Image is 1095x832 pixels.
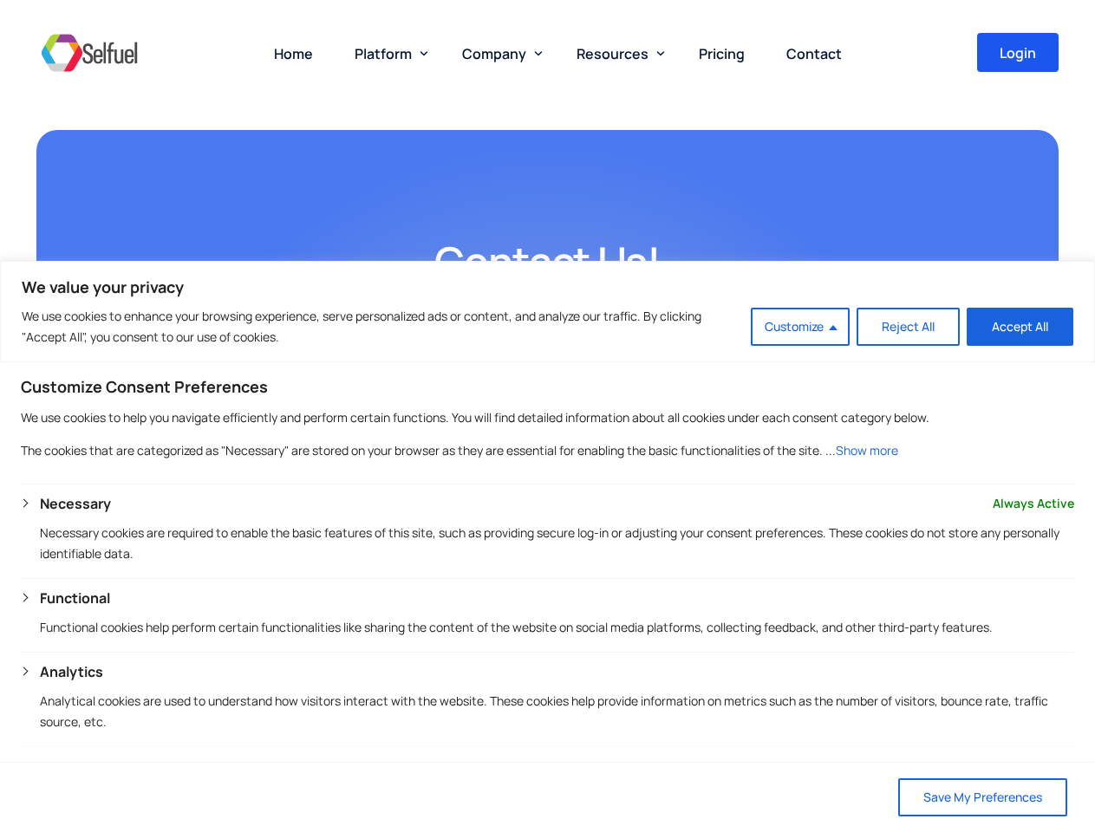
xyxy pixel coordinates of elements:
[751,308,850,346] button: Customize
[40,617,1074,638] p: Functional cookies help perform certain functionalities like sharing the content of the website o...
[806,645,1095,832] iframe: Chat Widget
[967,308,1073,346] button: Accept All
[355,44,412,63] span: Platform
[977,33,1059,72] a: Login
[106,234,990,290] h2: Contact Us!
[40,493,111,514] button: Necessary
[40,523,1074,564] p: Necessary cookies are required to enable the basic features of this site, such as providing secur...
[21,376,268,397] span: Customize Consent Preferences
[274,44,313,63] span: Home
[836,440,898,461] button: Show more
[40,691,1074,732] p: Analytical cookies are used to understand how visitors interact with the website. These cookies h...
[699,44,745,63] span: Pricing
[22,276,1073,297] p: We value your privacy
[993,493,1074,514] span: Always Active
[462,44,526,63] span: Company
[40,588,110,608] button: Functional
[40,661,103,682] button: Analytics
[577,44,649,63] span: Resources
[1000,46,1036,60] span: Login
[36,27,142,79] img: Selfuel - Democratizing Innovation
[786,44,842,63] span: Contact
[857,308,960,346] button: Reject All
[21,407,1074,428] p: We use cookies to help you navigate efficiently and perform certain functions. You will find deta...
[21,440,1074,461] p: The cookies that are categorized as "Necessary" are stored on your browser as they are essential ...
[22,306,738,348] p: We use cookies to enhance your browsing experience, serve personalized ads or content, and analyz...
